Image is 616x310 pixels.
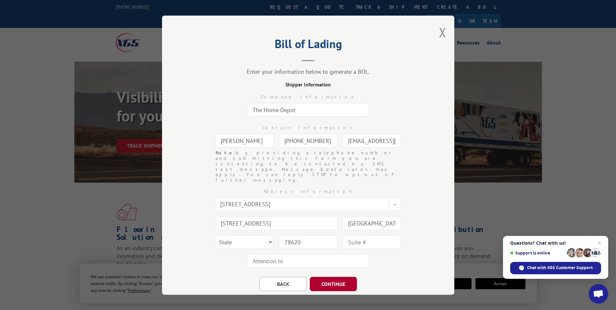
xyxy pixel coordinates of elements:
div: by providing a telephone number and submitting this form you are consenting to be contacted by SM... [216,150,401,183]
input: Phone [279,134,337,148]
div: Address Information [195,188,422,195]
div: Chat with XGS Customer Support [510,262,601,274]
input: City [343,216,401,230]
input: Suite # [343,235,401,249]
input: Company Name [247,103,369,117]
div: Open chat [589,284,608,304]
div: Contact information [195,124,422,131]
span: Support is online [510,251,565,255]
div: Shipper Information [195,81,422,88]
h2: Bill of Lading [195,39,422,52]
strong: Note: [216,150,236,156]
span: Questions? Chat with us! [510,240,601,246]
button: CONTINUE [310,277,357,291]
div: Enter your information below to generate a BOL. [195,68,422,75]
button: BACK [259,277,307,291]
div: Company information [195,94,422,100]
button: Close modal [439,24,446,41]
input: Address [215,216,337,230]
input: Zip [279,235,337,249]
span: Chat with XGS Customer Support [527,265,593,271]
span: Close chat [596,239,603,247]
input: Email [343,134,401,148]
input: Contact Name [215,134,274,148]
input: Attention to [247,254,369,268]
